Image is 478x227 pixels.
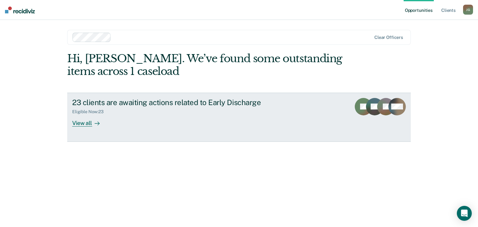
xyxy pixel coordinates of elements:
a: 23 clients are awaiting actions related to Early DischargeEligible Now:23View all [67,93,411,142]
div: Eligible Now : 23 [72,109,109,114]
div: View all [72,114,107,127]
div: Open Intercom Messenger [457,206,472,221]
div: Hi, [PERSON_NAME]. We’ve found some outstanding items across 1 caseload [67,52,342,78]
img: Recidiviz [5,7,35,13]
button: JG [463,5,473,15]
div: J G [463,5,473,15]
div: Clear officers [374,35,403,40]
div: 23 clients are awaiting actions related to Early Discharge [72,98,291,107]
